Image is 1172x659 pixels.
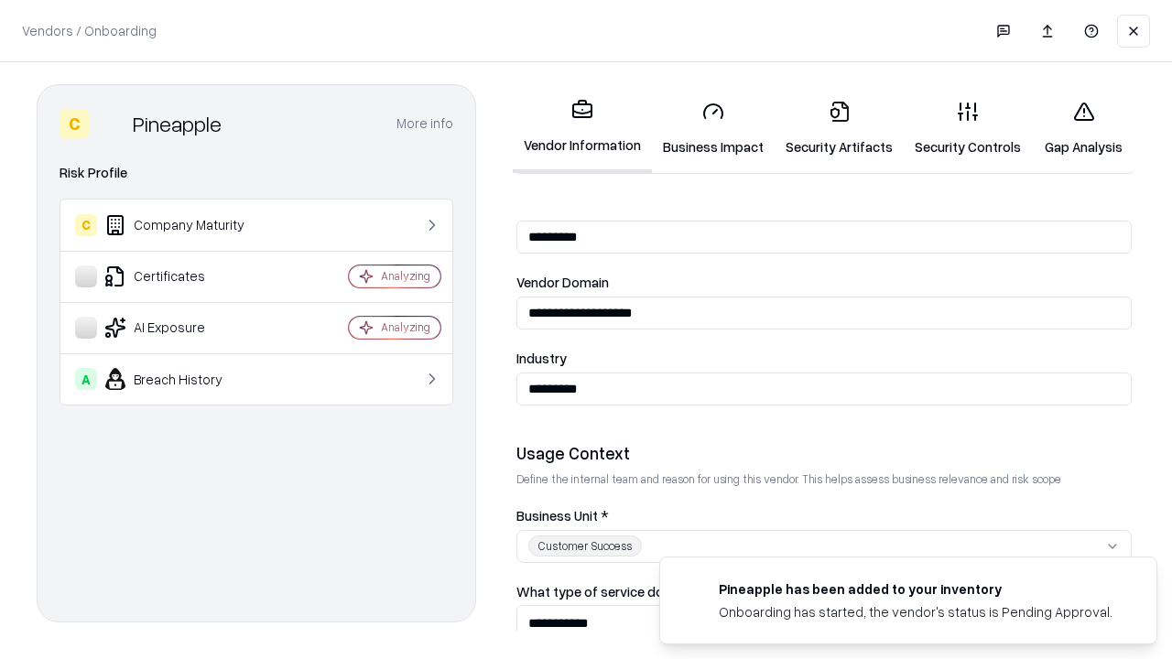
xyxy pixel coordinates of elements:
a: Gap Analysis [1032,86,1135,171]
img: pineappleenergy.com [682,579,704,601]
div: Risk Profile [60,162,453,184]
div: Analyzing [381,268,430,284]
button: More info [396,107,453,140]
div: Onboarding has started, the vendor's status is Pending Approval. [719,602,1112,621]
label: Business Unit * [516,509,1132,523]
div: Analyzing [381,319,430,335]
div: AI Exposure [75,317,294,339]
p: Vendors / Onboarding [22,21,157,40]
div: Customer Success [528,535,642,556]
a: Security Artifacts [775,86,904,171]
p: Define the internal team and reason for using this vendor. This helps assess business relevance a... [516,471,1132,487]
div: Usage Context [516,442,1132,464]
div: C [75,214,97,236]
a: Security Controls [904,86,1032,171]
label: What type of service does the vendor provide? * [516,585,1132,599]
img: Pineapple [96,109,125,138]
div: C [60,109,89,138]
div: Pineapple has been added to your inventory [719,579,1112,599]
label: Industry [516,351,1132,365]
div: Breach History [75,368,294,390]
a: Business Impact [652,86,775,171]
div: Certificates [75,265,294,287]
div: A [75,368,97,390]
div: Company Maturity [75,214,294,236]
a: Vendor Information [513,84,652,173]
label: Vendor Domain [516,275,1132,289]
div: Pineapple [133,109,222,138]
button: Customer Success [516,530,1132,563]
